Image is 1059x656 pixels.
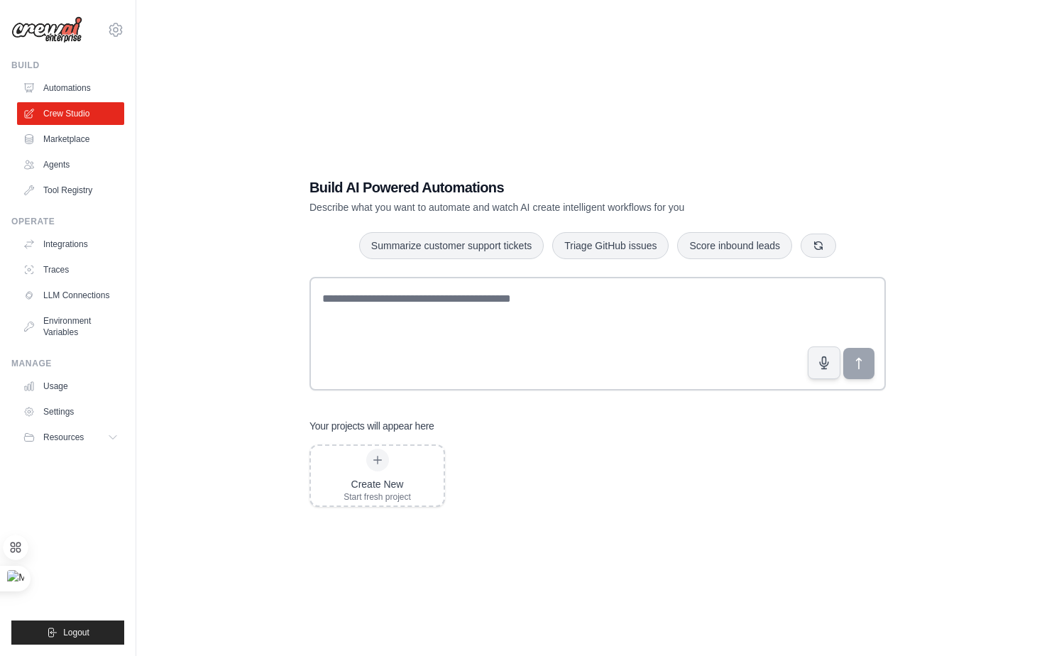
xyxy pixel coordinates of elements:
[801,234,836,258] button: Get new suggestions
[17,310,124,344] a: Environment Variables
[17,128,124,151] a: Marketplace
[17,102,124,125] a: Crew Studio
[677,232,792,259] button: Score inbound leads
[11,60,124,71] div: Build
[17,153,124,176] a: Agents
[11,216,124,227] div: Operate
[17,375,124,398] a: Usage
[17,258,124,281] a: Traces
[17,179,124,202] a: Tool Registry
[43,432,84,443] span: Resources
[808,346,840,379] button: Click to speak your automation idea
[344,491,411,503] div: Start fresh project
[17,426,124,449] button: Resources
[359,232,544,259] button: Summarize customer support tickets
[309,419,434,433] h3: Your projects will appear here
[17,400,124,423] a: Settings
[11,621,124,645] button: Logout
[11,16,82,43] img: Logo
[11,358,124,369] div: Manage
[17,77,124,99] a: Automations
[17,284,124,307] a: LLM Connections
[344,477,411,491] div: Create New
[309,200,786,214] p: Describe what you want to automate and watch AI create intelligent workflows for you
[63,627,89,638] span: Logout
[17,233,124,256] a: Integrations
[309,177,786,197] h1: Build AI Powered Automations
[552,232,669,259] button: Triage GitHub issues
